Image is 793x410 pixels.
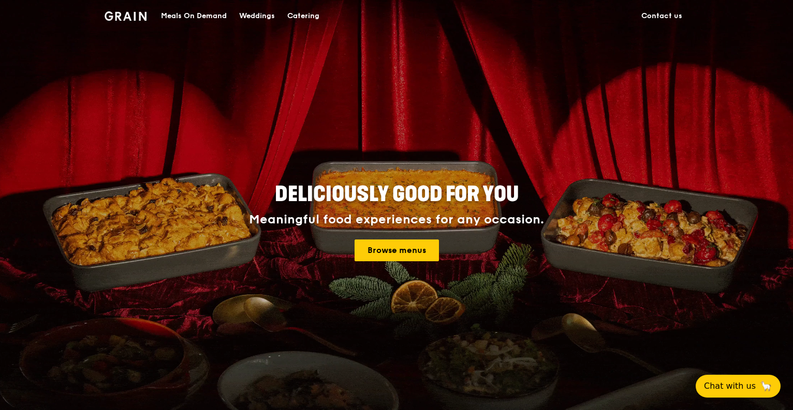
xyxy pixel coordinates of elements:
div: Weddings [239,1,275,32]
span: 🦙 [760,380,772,392]
img: Grain [105,11,146,21]
div: Meaningful food experiences for any occasion. [210,213,583,227]
button: Chat with us🦙 [696,375,781,398]
span: Deliciously good for you [275,182,519,207]
a: Catering [281,1,326,32]
a: Contact us [635,1,688,32]
div: Catering [287,1,319,32]
span: Chat with us [704,380,756,392]
div: Meals On Demand [161,1,227,32]
a: Browse menus [355,239,439,261]
a: Weddings [233,1,281,32]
